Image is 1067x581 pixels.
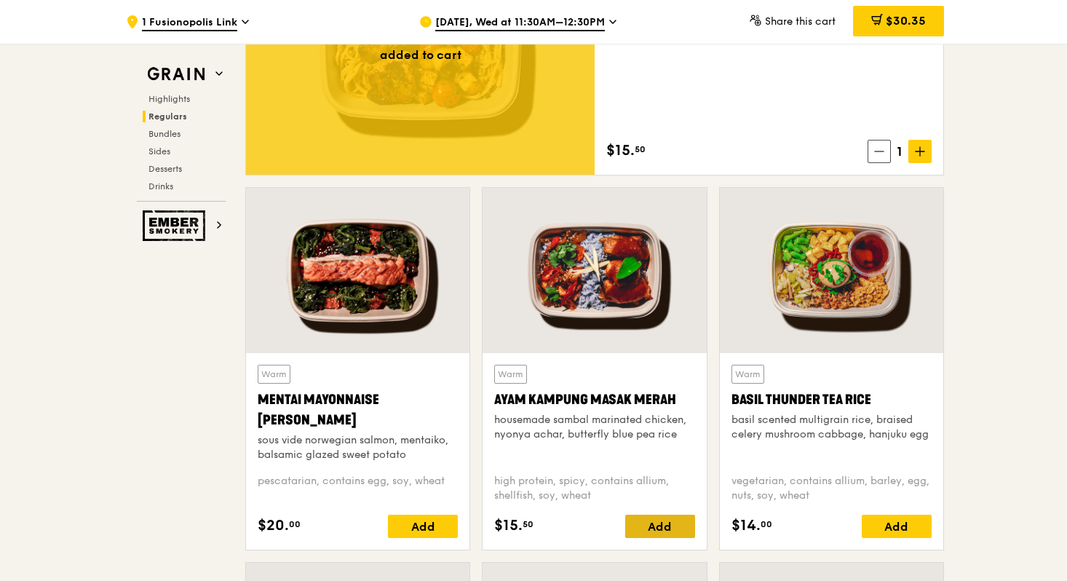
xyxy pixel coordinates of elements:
[258,474,458,503] div: pescatarian, contains egg, soy, wheat
[731,474,932,503] div: vegetarian, contains allium, barley, egg, nuts, soy, wheat
[258,433,458,462] div: sous vide norwegian salmon, mentaiko, balsamic glazed sweet potato
[606,140,635,162] span: $15.
[289,518,301,530] span: 00
[148,164,182,174] span: Desserts
[148,146,170,157] span: Sides
[494,390,694,410] div: Ayam Kampung Masak Merah
[494,515,523,537] span: $15.
[388,515,458,538] div: Add
[731,413,932,442] div: basil scented multigrain rice, braised celery mushroom cabbage, hanjuku egg
[625,515,695,538] div: Add
[635,143,646,155] span: 50
[761,518,772,530] span: 00
[143,210,210,241] img: Ember Smokery web logo
[148,181,173,191] span: Drinks
[862,515,932,538] div: Add
[494,474,694,503] div: high protein, spicy, contains allium, shellfish, soy, wheat
[765,15,836,28] span: Share this cart
[731,365,764,384] div: Warm
[258,390,458,430] div: Mentai Mayonnaise [PERSON_NAME]
[258,365,290,384] div: Warm
[891,141,908,162] span: 1
[148,129,181,139] span: Bundles
[731,390,932,410] div: Basil Thunder Tea Rice
[148,94,190,104] span: Highlights
[143,61,210,87] img: Grain web logo
[148,111,187,122] span: Regulars
[886,14,926,28] span: $30.35
[258,515,289,537] span: $20.
[731,515,761,537] span: $14.
[523,518,533,530] span: 50
[435,15,605,31] span: [DATE], Wed at 11:30AM–12:30PM
[142,15,237,31] span: 1 Fusionopolis Link
[494,365,527,384] div: Warm
[494,413,694,442] div: housemade sambal marinated chicken, nyonya achar, butterfly blue pea rice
